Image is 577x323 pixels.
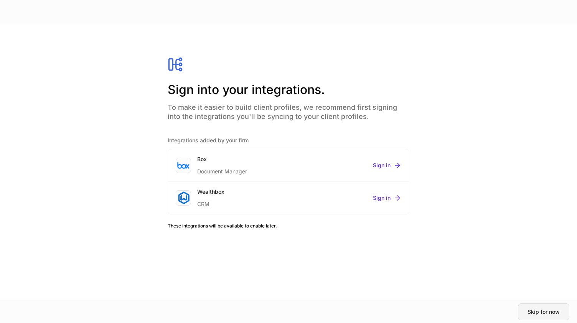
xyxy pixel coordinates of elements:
h4: To make it easier to build client profiles, we recommend first signing into the integrations you'... [168,98,409,121]
h6: These integrations will be available to enable later. [168,222,409,229]
img: oYqM9ojoZLfzCHUefNbBcWHcyDPbQKagtYciMC8pFl3iZXy3dU33Uwy+706y+0q2uJ1ghNQf2OIHrSh50tUd9HaB5oMc62p0G... [177,162,190,169]
div: Document Manager [197,163,247,175]
button: Skip for now [518,303,569,320]
div: CRM [197,196,224,208]
div: Skip for now [528,309,560,315]
button: Sign in [373,161,401,169]
h5: Integrations added by your firm [168,137,409,144]
div: Wealthbox [197,188,224,196]
div: Box [197,155,247,163]
h2: Sign into your integrations. [168,81,409,98]
button: Sign in [373,194,401,202]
